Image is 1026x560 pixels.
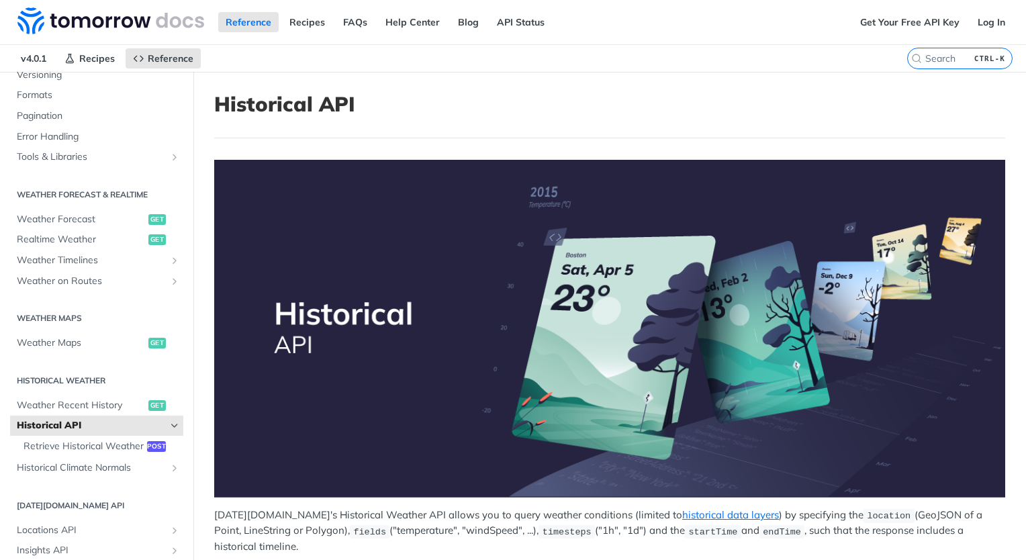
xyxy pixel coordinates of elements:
[214,160,1005,498] img: Historical-API.png
[17,399,145,412] span: Weather Recent History
[17,89,180,102] span: Formats
[79,52,115,64] span: Recipes
[17,275,166,288] span: Weather on Routes
[147,441,166,452] span: post
[543,526,592,536] span: timesteps
[17,233,145,246] span: Realtime Weather
[214,508,1005,554] p: [DATE][DOMAIN_NAME]'s Historical Weather API allows you to query weather conditions (limited to )...
[10,458,183,478] a: Historical Climate NormalsShow subpages for Historical Climate Normals
[169,276,180,287] button: Show subpages for Weather on Routes
[10,312,183,324] h2: Weather Maps
[10,189,183,201] h2: Weather Forecast & realtime
[148,214,166,225] span: get
[10,127,183,147] a: Error Handling
[378,12,447,32] a: Help Center
[148,400,166,411] span: get
[17,544,166,557] span: Insights API
[489,12,552,32] a: API Status
[682,508,779,521] a: historical data layers
[763,526,801,536] span: endTime
[24,440,144,453] span: Retrieve Historical Weather
[336,12,375,32] a: FAQs
[17,336,145,350] span: Weather Maps
[971,52,1009,65] kbd: CTRL-K
[169,525,180,536] button: Show subpages for Locations API
[10,395,183,416] a: Weather Recent Historyget
[169,420,180,431] button: Hide subpages for Historical API
[17,68,180,82] span: Versioning
[867,511,911,521] span: location
[10,271,183,291] a: Weather on RoutesShow subpages for Weather on Routes
[10,250,183,271] a: Weather TimelinesShow subpages for Weather Timelines
[57,48,122,68] a: Recipes
[17,524,166,537] span: Locations API
[214,160,1005,498] span: Expand image
[17,213,145,226] span: Weather Forecast
[214,92,1005,116] h1: Historical API
[970,12,1013,32] a: Log In
[10,230,183,250] a: Realtime Weatherget
[688,526,737,536] span: startTime
[10,85,183,105] a: Formats
[17,7,204,34] img: Tomorrow.io Weather API Docs
[17,419,166,432] span: Historical API
[17,109,180,123] span: Pagination
[169,545,180,556] button: Show subpages for Insights API
[10,106,183,126] a: Pagination
[10,209,183,230] a: Weather Forecastget
[17,461,166,475] span: Historical Climate Normals
[451,12,486,32] a: Blog
[17,150,166,164] span: Tools & Libraries
[17,436,183,457] a: Retrieve Historical Weatherpost
[282,12,332,32] a: Recipes
[169,255,180,266] button: Show subpages for Weather Timelines
[148,338,166,348] span: get
[10,333,183,353] a: Weather Mapsget
[10,147,183,167] a: Tools & LibrariesShow subpages for Tools & Libraries
[148,234,166,245] span: get
[17,130,180,144] span: Error Handling
[10,375,183,387] h2: Historical Weather
[17,254,166,267] span: Weather Timelines
[353,526,386,536] span: fields
[218,12,279,32] a: Reference
[10,500,183,512] h2: [DATE][DOMAIN_NAME] API
[853,12,967,32] a: Get Your Free API Key
[13,48,54,68] span: v4.0.1
[126,48,201,68] a: Reference
[10,520,183,541] a: Locations APIShow subpages for Locations API
[10,416,183,436] a: Historical APIHide subpages for Historical API
[169,152,180,162] button: Show subpages for Tools & Libraries
[148,52,193,64] span: Reference
[911,53,922,64] svg: Search
[10,65,183,85] a: Versioning
[169,463,180,473] button: Show subpages for Historical Climate Normals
